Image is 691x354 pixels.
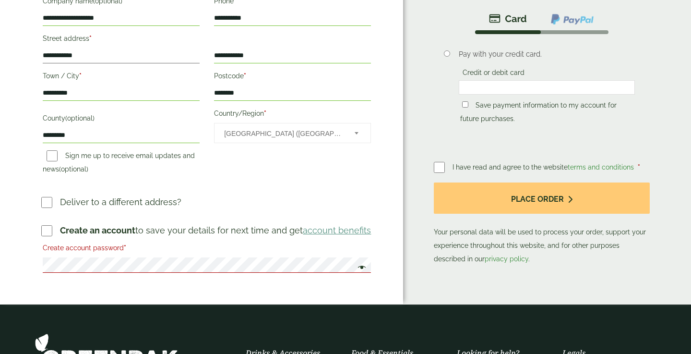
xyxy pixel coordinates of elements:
label: Credit or debit card [459,69,528,79]
p: Pay with your credit card. [459,49,635,60]
span: I have read and agree to the website [453,163,636,171]
label: Postcode [214,69,371,85]
img: stripe.png [489,13,527,24]
span: (optional) [65,114,95,122]
label: Sign me up to receive email updates and news [43,152,195,176]
abbr: required [79,72,82,80]
label: County [43,111,200,128]
span: United Kingdom (UK) [224,123,342,144]
a: privacy policy [485,255,528,263]
abbr: required [264,110,266,117]
label: Street address [43,32,200,48]
label: Country/Region [214,107,371,123]
span: Country/Region [214,123,371,143]
abbr: required [124,244,126,252]
p: Deliver to a different address? [60,195,181,208]
a: account benefits [303,225,371,235]
label: Save payment information to my account for future purchases. [460,101,617,125]
input: Sign me up to receive email updates and news(optional) [47,150,58,161]
abbr: required [638,163,640,171]
img: ppcp-gateway.png [550,13,595,25]
strong: Create an account [60,225,135,235]
button: Place order [434,183,650,214]
abbr: required [244,72,246,80]
a: terms and conditions [568,163,634,171]
label: Create account password [43,241,371,257]
iframe: Secure card payment input frame [462,83,632,92]
p: to save your details for next time and get [60,224,371,237]
span: (optional) [59,165,88,173]
abbr: required [89,35,92,42]
p: Your personal data will be used to process your order, support your experience throughout this we... [434,183,650,266]
label: Town / City [43,69,200,85]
